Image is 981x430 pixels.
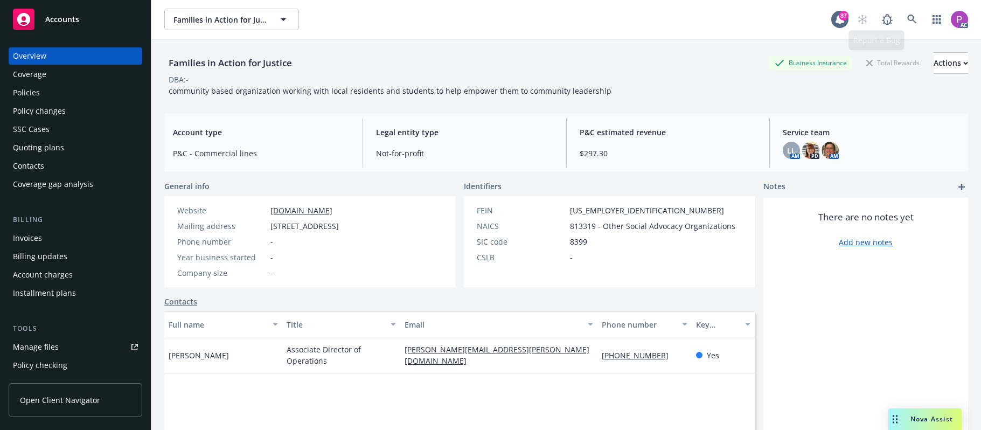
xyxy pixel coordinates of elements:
[934,53,968,73] div: Actions
[164,56,296,70] div: Families in Action for Justice
[818,211,914,224] span: There are no notes yet
[696,319,739,330] div: Key contact
[9,66,142,83] a: Coverage
[177,267,266,279] div: Company size
[570,220,735,232] span: 813319 - Other Social Advocacy Organizations
[707,350,719,361] span: Yes
[951,11,968,28] img: photo
[270,220,339,232] span: [STREET_ADDRESS]
[852,9,873,30] a: Start snowing
[400,311,597,337] button: Email
[164,9,299,30] button: Families in Action for Justice
[13,84,40,101] div: Policies
[888,408,902,430] div: Drag to move
[477,236,566,247] div: SIC code
[910,414,953,424] span: Nova Assist
[9,285,142,302] a: Installment plans
[9,102,142,120] a: Policy changes
[570,236,587,247] span: 8399
[13,102,66,120] div: Policy changes
[282,311,400,337] button: Title
[164,311,282,337] button: Full name
[13,230,42,247] div: Invoices
[20,394,100,406] span: Open Client Navigator
[9,230,142,247] a: Invoices
[13,266,73,283] div: Account charges
[602,319,676,330] div: Phone number
[13,139,64,156] div: Quoting plans
[763,181,785,193] span: Notes
[177,236,266,247] div: Phone number
[9,47,142,65] a: Overview
[13,176,93,193] div: Coverage gap analysis
[13,121,50,138] div: SSC Cases
[287,344,396,366] span: Associate Director of Operations
[13,357,67,374] div: Policy checking
[13,66,46,83] div: Coverage
[13,338,59,356] div: Manage files
[802,142,819,159] img: photo
[177,205,266,216] div: Website
[822,142,839,159] img: photo
[602,350,677,360] a: [PHONE_NUMBER]
[876,9,898,30] a: Report a Bug
[9,121,142,138] a: SSC Cases
[270,252,273,263] span: -
[287,319,384,330] div: Title
[405,344,589,366] a: [PERSON_NAME][EMAIL_ADDRESS][PERSON_NAME][DOMAIN_NAME]
[9,323,142,334] div: Tools
[769,56,852,70] div: Business Insurance
[169,319,266,330] div: Full name
[9,266,142,283] a: Account charges
[270,205,332,216] a: [DOMAIN_NAME]
[169,74,189,85] div: DBA: -
[901,9,923,30] a: Search
[9,4,142,34] a: Accounts
[570,252,573,263] span: -
[9,338,142,356] a: Manage files
[13,285,76,302] div: Installment plans
[580,127,756,138] span: P&C estimated revenue
[173,14,267,25] span: Families in Action for Justice
[13,248,67,265] div: Billing updates
[888,408,962,430] button: Nova Assist
[839,237,893,248] a: Add new notes
[692,311,755,337] button: Key contact
[477,205,566,216] div: FEIN
[270,236,273,247] span: -
[13,157,44,175] div: Contacts
[934,52,968,74] button: Actions
[597,311,692,337] button: Phone number
[376,127,553,138] span: Legal entity type
[477,252,566,263] div: CSLB
[9,214,142,225] div: Billing
[9,176,142,193] a: Coverage gap analysis
[9,84,142,101] a: Policies
[9,357,142,374] a: Policy checking
[926,9,948,30] a: Switch app
[9,248,142,265] a: Billing updates
[177,252,266,263] div: Year business started
[173,148,350,159] span: P&C - Commercial lines
[839,11,848,20] div: 87
[45,15,79,24] span: Accounts
[270,267,273,279] span: -
[177,220,266,232] div: Mailing address
[169,86,611,96] span: community based organization working with local residents and students to help empower them to co...
[787,145,796,156] span: LL
[164,181,210,192] span: General info
[955,181,968,193] a: add
[570,205,724,216] span: [US_EMPLOYER_IDENTIFICATION_NUMBER]
[405,319,581,330] div: Email
[9,139,142,156] a: Quoting plans
[861,56,925,70] div: Total Rewards
[13,47,46,65] div: Overview
[169,350,229,361] span: [PERSON_NAME]
[580,148,756,159] span: $297.30
[173,127,350,138] span: Account type
[164,296,197,307] a: Contacts
[376,148,553,159] span: Not-for-profit
[9,157,142,175] a: Contacts
[464,181,502,192] span: Identifiers
[477,220,566,232] div: NAICS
